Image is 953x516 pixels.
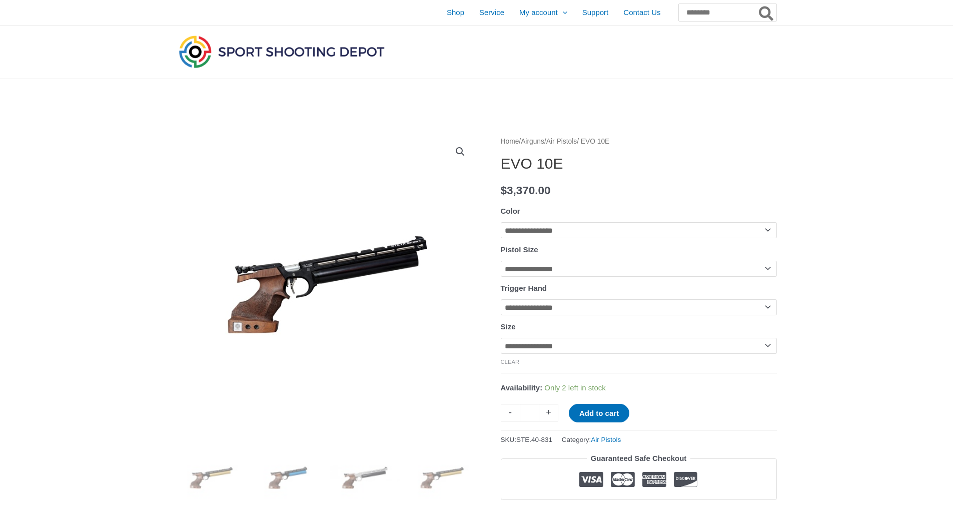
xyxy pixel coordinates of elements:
[501,207,520,215] label: Color
[501,155,777,173] h1: EVO 10E
[501,138,519,145] a: Home
[501,184,551,197] bdi: 3,370.00
[520,404,539,421] input: Product quantity
[569,404,629,422] button: Add to cart
[501,322,516,331] label: Size
[330,443,400,512] img: EVO 10E - Image 3
[501,135,777,148] nav: Breadcrumb
[521,138,544,145] a: Airguns
[501,433,553,446] span: SKU:
[253,443,323,512] img: EVO 10E - Image 2
[587,451,691,465] legend: Guaranteed Safe Checkout
[562,433,621,446] span: Category:
[516,436,552,443] span: STE.40-831
[501,383,543,392] span: Availability:
[591,436,621,443] a: Air Pistols
[501,184,507,197] span: $
[177,33,387,70] img: Sport Shooting Depot
[177,443,246,512] img: Steyr EVO 10E
[501,404,520,421] a: -
[546,138,577,145] a: Air Pistols
[501,359,520,365] a: Clear options
[501,284,547,292] label: Trigger Hand
[177,135,477,435] img: EVO 10E - Image 7
[539,404,558,421] a: +
[451,143,469,161] a: View full-screen image gallery
[407,443,477,512] img: Steyr EVO 10E
[501,245,538,254] label: Pistol Size
[757,4,776,21] button: Search
[544,383,606,392] span: Only 2 left in stock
